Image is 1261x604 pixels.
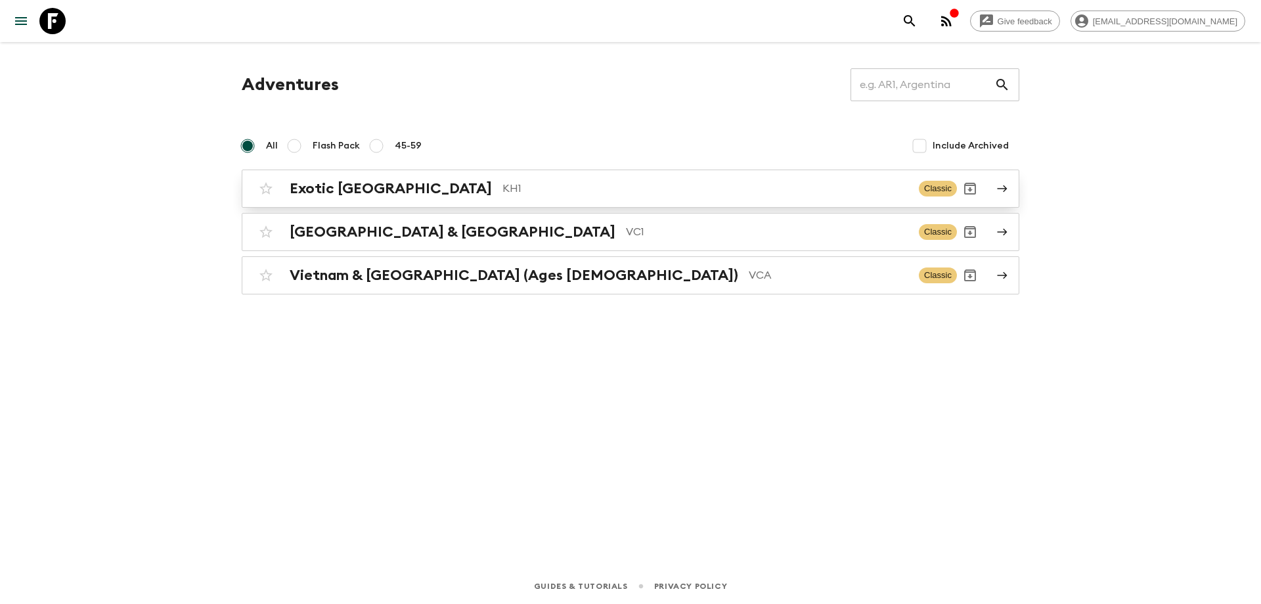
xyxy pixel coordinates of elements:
button: search adventures [896,8,923,34]
h2: [GEOGRAPHIC_DATA] & [GEOGRAPHIC_DATA] [290,223,615,241]
span: Include Archived [933,139,1009,152]
a: Give feedback [970,11,1060,32]
button: Archive [957,175,983,202]
span: Flash Pack [313,139,360,152]
h2: Exotic [GEOGRAPHIC_DATA] [290,180,492,197]
h2: Vietnam & [GEOGRAPHIC_DATA] (Ages [DEMOGRAPHIC_DATA]) [290,267,738,284]
h1: Adventures [242,72,339,98]
span: Classic [919,224,957,240]
p: VC1 [626,224,908,240]
p: VCA [749,267,908,283]
button: Archive [957,219,983,245]
a: Privacy Policy [654,579,727,593]
input: e.g. AR1, Argentina [851,66,994,103]
button: Archive [957,262,983,289]
p: KH1 [502,181,908,197]
a: [GEOGRAPHIC_DATA] & [GEOGRAPHIC_DATA]VC1ClassicArchive [242,213,1019,251]
div: [EMAIL_ADDRESS][DOMAIN_NAME] [1071,11,1245,32]
a: Vietnam & [GEOGRAPHIC_DATA] (Ages [DEMOGRAPHIC_DATA])VCAClassicArchive [242,256,1019,294]
a: Exotic [GEOGRAPHIC_DATA]KH1ClassicArchive [242,170,1019,208]
span: Classic [919,181,957,197]
span: Classic [919,267,957,283]
span: [EMAIL_ADDRESS][DOMAIN_NAME] [1086,16,1245,26]
a: Guides & Tutorials [534,579,628,593]
button: menu [8,8,34,34]
span: Give feedback [990,16,1059,26]
span: All [266,139,278,152]
span: 45-59 [395,139,422,152]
